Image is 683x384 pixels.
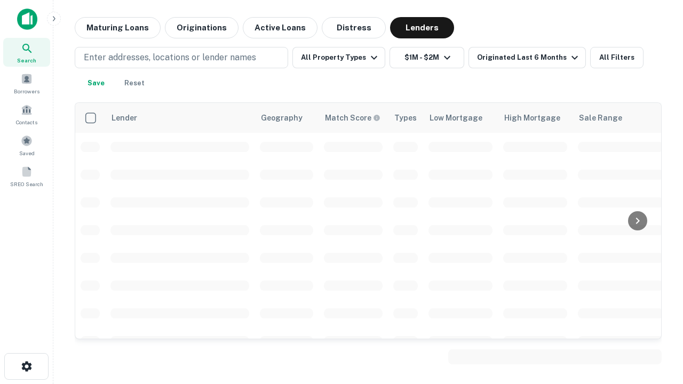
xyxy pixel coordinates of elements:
button: Enter addresses, locations or lender names [75,47,288,68]
div: High Mortgage [504,111,560,124]
span: Search [17,56,36,65]
button: Maturing Loans [75,17,161,38]
button: Save your search to get updates of matches that match your search criteria. [79,73,113,94]
img: capitalize-icon.png [17,9,37,30]
div: Low Mortgage [430,111,482,124]
div: Geography [261,111,303,124]
span: Saved [19,149,35,157]
button: All Filters [590,47,644,68]
th: Geography [255,103,319,133]
button: Lenders [390,17,454,38]
th: High Mortgage [498,103,573,133]
button: $1M - $2M [390,47,464,68]
div: Sale Range [579,111,622,124]
th: Low Mortgage [423,103,498,133]
div: Capitalize uses an advanced AI algorithm to match your search with the best lender. The match sco... [325,112,380,124]
a: Contacts [3,100,50,129]
button: Distress [322,17,386,38]
div: Lender [112,111,137,124]
a: SREO Search [3,162,50,190]
th: Types [388,103,423,133]
div: Types [394,111,417,124]
th: Lender [105,103,255,133]
div: Originated Last 6 Months [477,51,581,64]
a: Borrowers [3,69,50,98]
button: Originated Last 6 Months [468,47,586,68]
span: Contacts [16,118,37,126]
th: Capitalize uses an advanced AI algorithm to match your search with the best lender. The match sco... [319,103,388,133]
span: Borrowers [14,87,39,95]
th: Sale Range [573,103,669,133]
a: Search [3,38,50,67]
button: Originations [165,17,239,38]
p: Enter addresses, locations or lender names [84,51,256,64]
button: Active Loans [243,17,317,38]
button: Reset [117,73,152,94]
span: SREO Search [10,180,43,188]
iframe: Chat Widget [630,265,683,316]
h6: Match Score [325,112,378,124]
button: All Property Types [292,47,385,68]
a: Saved [3,131,50,159]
